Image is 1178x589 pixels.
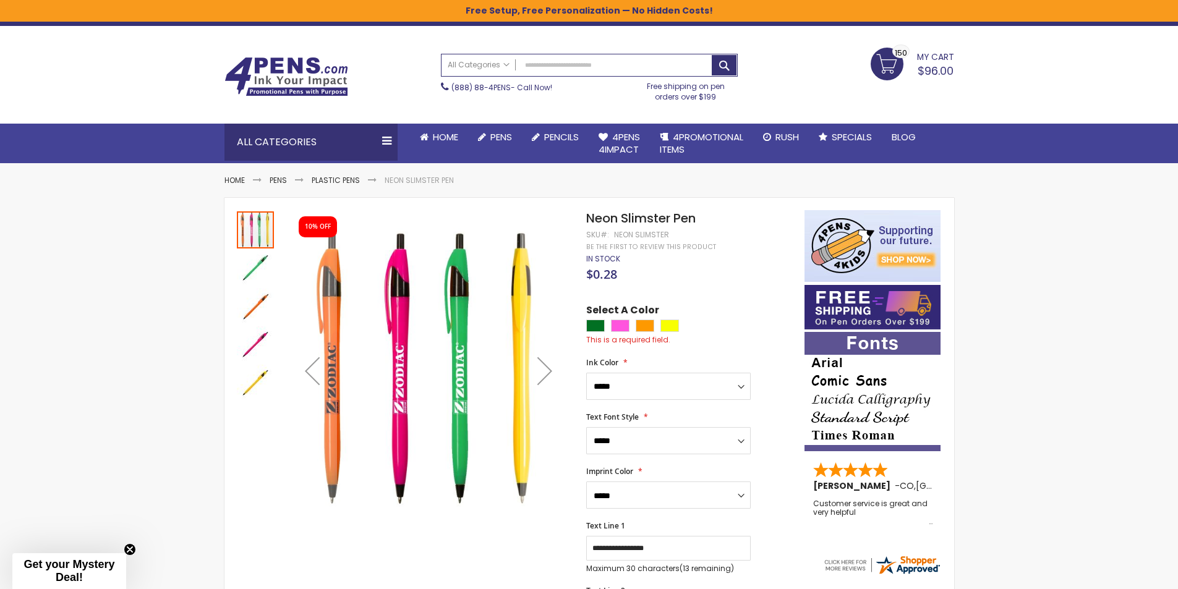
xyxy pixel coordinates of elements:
[270,175,287,185] a: Pens
[599,130,640,156] span: 4Pens 4impact
[520,210,570,531] div: Next
[813,499,933,526] div: Customer service is great and very helpful
[288,228,570,511] img: Neon Slimster Pen
[832,130,872,143] span: Specials
[586,357,618,368] span: Ink Color
[385,176,454,185] li: Neon Slimster Pen
[913,14,954,23] div: Sign In
[410,124,468,151] a: Home
[586,242,716,252] a: Be the first to review this product
[442,54,516,75] a: All Categories
[522,124,589,151] a: Pencils
[586,320,605,332] div: Green
[224,175,245,185] a: Home
[586,210,696,227] span: Neon Slimster Pen
[237,288,274,325] img: Neon Slimster Pen
[448,60,510,70] span: All Categories
[586,564,751,574] p: Maximum 30 characters
[544,130,579,143] span: Pencils
[895,47,907,59] span: 150
[809,124,882,151] a: Specials
[124,543,136,556] button: Close teaser
[224,124,398,161] div: All Categories
[822,568,941,578] a: 4pens.com certificate URL
[611,320,630,332] div: Pink
[871,48,954,78] a: $96.00 150
[237,248,275,287] div: Neon Slimster Pen
[822,554,941,576] img: 4pens.com widget logo
[819,13,900,22] a: Create an Account
[433,130,458,143] span: Home
[237,326,274,363] img: Neon Slimster Pen
[586,335,792,345] div: This is a required field.
[805,332,941,451] img: font-personalization-examples
[288,210,337,531] div: Previous
[900,480,914,492] span: CO
[237,287,275,325] div: Neon Slimster Pen
[636,320,654,332] div: Orange
[660,320,679,332] div: Yellow
[586,520,625,531] span: Text Line 1
[775,130,799,143] span: Rush
[918,63,954,78] span: $96.00
[468,124,522,151] a: Pens
[586,253,620,264] span: In stock
[916,480,1007,492] span: [GEOGRAPHIC_DATA]
[680,563,734,574] span: (13 remaining)
[650,124,753,164] a: 4PROMOTIONALITEMS
[451,82,552,93] span: - Call Now!
[882,124,926,151] a: Blog
[813,480,895,492] span: [PERSON_NAME]
[237,325,275,363] div: Neon Slimster Pen
[237,250,274,287] img: Neon Slimster Pen
[586,229,609,240] strong: SKU
[305,222,331,231] div: 10% OFF
[895,480,1007,492] span: - ,
[312,175,360,185] a: Plastic Pens
[586,254,620,264] div: Availability
[586,266,617,282] span: $0.28
[451,82,511,93] a: (888) 88-4PENS
[660,130,743,156] span: 4PROMOTIONAL ITEMS
[892,130,916,143] span: Blog
[237,210,275,248] div: Neon Slimster Pen
[614,230,669,240] div: Neon Slimster
[237,363,274,402] div: Neon Slimster Pen
[805,210,941,282] img: 4pens 4 kids
[589,124,650,164] a: 4Pens4impact
[12,553,126,589] div: Get your Mystery Deal!Close teaser
[763,13,805,22] a: Wishlist
[634,77,738,101] div: Free shipping on pen orders over $199
[224,57,348,96] img: 4Pens Custom Pens and Promotional Products
[586,412,639,422] span: Text Font Style
[237,365,274,402] img: Neon Slimster Pen
[490,130,512,143] span: Pens
[753,124,809,151] a: Rush
[586,466,633,477] span: Imprint Color
[586,303,659,320] span: Select A Color
[805,285,941,329] img: Free shipping on orders over $199
[23,558,114,583] span: Get your Mystery Deal!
